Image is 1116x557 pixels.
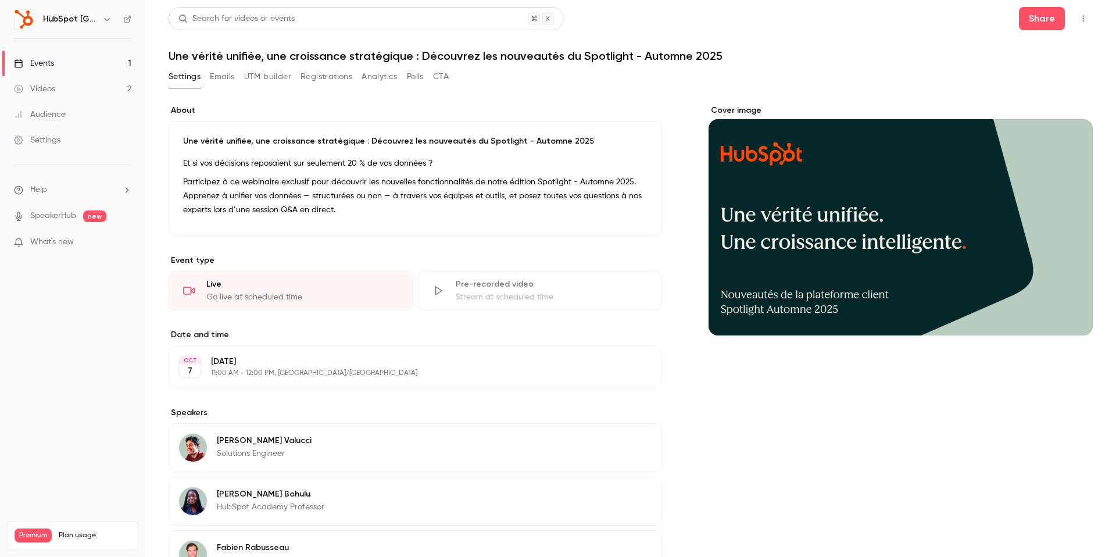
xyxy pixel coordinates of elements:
[169,329,662,341] label: Date and time
[169,477,662,526] div: Mélanie Bohulu[PERSON_NAME] BohuluHubSpot Academy Professor
[14,109,66,120] div: Audience
[14,134,60,146] div: Settings
[15,10,33,28] img: HubSpot France
[362,67,398,86] button: Analytics
[179,487,207,515] img: Mélanie Bohulu
[407,67,424,86] button: Polls
[180,356,201,365] div: OCT
[211,356,600,367] p: [DATE]
[217,501,324,513] p: HubSpot Academy Professor
[217,542,355,554] p: Fabien Rabusseau
[217,448,312,459] p: Solutions Engineer
[456,291,648,303] div: Stream at scheduled time
[183,135,648,147] p: Une vérité unifiée, une croissance stratégique : Découvrez les nouveautés du Spotlight - Automne ...
[117,237,131,248] iframe: Noticeable Trigger
[83,210,106,222] span: new
[30,236,74,248] span: What's new
[217,488,324,500] p: [PERSON_NAME] Bohulu
[30,184,47,196] span: Help
[418,271,663,310] div: Pre-recorded videoStream at scheduled time
[169,271,413,310] div: LiveGo live at scheduled time
[169,49,1093,63] h1: Une vérité unifiée, une croissance stratégique : Découvrez les nouveautés du Spotlight - Automne ...
[244,67,291,86] button: UTM builder
[169,67,201,86] button: Settings
[709,105,1093,116] label: Cover image
[169,105,662,116] label: About
[210,67,234,86] button: Emails
[183,175,648,217] p: Participez à ce webinaire exclusif pour découvrir les nouvelles fonctionnalités de notre édition ...
[169,255,662,266] p: Event type
[433,67,449,86] button: CTA
[14,184,131,196] li: help-dropdown-opener
[211,369,600,378] p: 11:00 AM - 12:00 PM, [GEOGRAPHIC_DATA]/[GEOGRAPHIC_DATA]
[59,531,131,540] span: Plan usage
[188,365,192,377] p: 7
[709,105,1093,335] section: Cover image
[14,58,54,69] div: Events
[30,210,76,222] a: SpeakerHub
[178,13,295,25] div: Search for videos or events
[456,278,648,290] div: Pre-recorded video
[14,83,55,95] div: Videos
[179,434,207,462] img: Enzo Valucci
[169,407,662,419] label: Speakers
[15,529,52,542] span: Premium
[217,435,312,447] p: [PERSON_NAME] Valucci
[301,67,352,86] button: Registrations
[43,13,98,25] h6: HubSpot [GEOGRAPHIC_DATA]
[1019,7,1065,30] button: Share
[206,278,399,290] div: Live
[169,423,662,472] div: Enzo Valucci[PERSON_NAME] ValucciSolutions Engineer
[206,291,399,303] div: Go live at scheduled time
[183,156,648,170] p: Et si vos décisions reposaient sur seulement 20 % de vos données ?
